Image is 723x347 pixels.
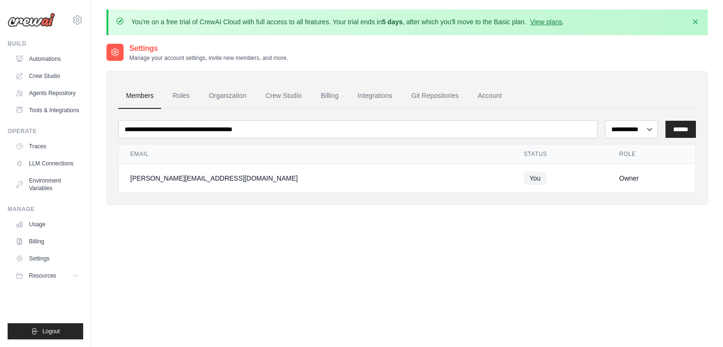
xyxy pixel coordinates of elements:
[11,86,83,101] a: Agents Repository
[130,173,501,183] div: [PERSON_NAME][EMAIL_ADDRESS][DOMAIN_NAME]
[8,13,55,27] img: Logo
[350,83,400,109] a: Integrations
[119,145,512,164] th: Email
[11,51,83,67] a: Automations
[11,251,83,266] a: Settings
[619,173,684,183] div: Owner
[11,268,83,283] button: Resources
[470,83,510,109] a: Account
[675,301,723,347] iframe: Chat Widget
[512,145,608,164] th: Status
[131,17,564,27] p: You're on a free trial of CrewAI Cloud with full access to all features. Your trial ends in , aft...
[29,272,56,280] span: Resources
[11,103,83,118] a: Tools & Integrations
[530,18,562,26] a: View plans
[382,18,403,26] strong: 5 days
[11,68,83,84] a: Crew Studio
[11,139,83,154] a: Traces
[42,328,60,335] span: Logout
[524,172,547,185] span: You
[11,217,83,232] a: Usage
[11,234,83,249] a: Billing
[201,83,254,109] a: Organization
[118,83,161,109] a: Members
[313,83,346,109] a: Billing
[165,83,197,109] a: Roles
[8,127,83,135] div: Operate
[129,54,288,62] p: Manage your account settings, invite new members, and more.
[8,323,83,339] button: Logout
[8,40,83,48] div: Build
[608,145,695,164] th: Role
[11,173,83,196] a: Environment Variables
[8,205,83,213] div: Manage
[129,43,288,54] h2: Settings
[11,156,83,171] a: LLM Connections
[258,83,309,109] a: Crew Studio
[404,83,466,109] a: Git Repositories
